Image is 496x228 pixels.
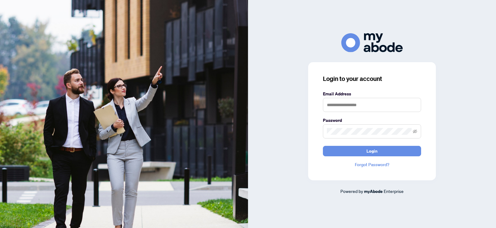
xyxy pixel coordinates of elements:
[341,33,403,52] img: ma-logo
[323,90,421,97] label: Email Address
[384,188,404,194] span: Enterprise
[323,74,421,83] h3: Login to your account
[323,117,421,124] label: Password
[364,188,383,195] a: myAbode
[413,129,417,134] span: eye-invisible
[366,146,378,156] span: Login
[340,188,363,194] span: Powered by
[323,146,421,156] button: Login
[323,161,421,168] a: Forgot Password?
